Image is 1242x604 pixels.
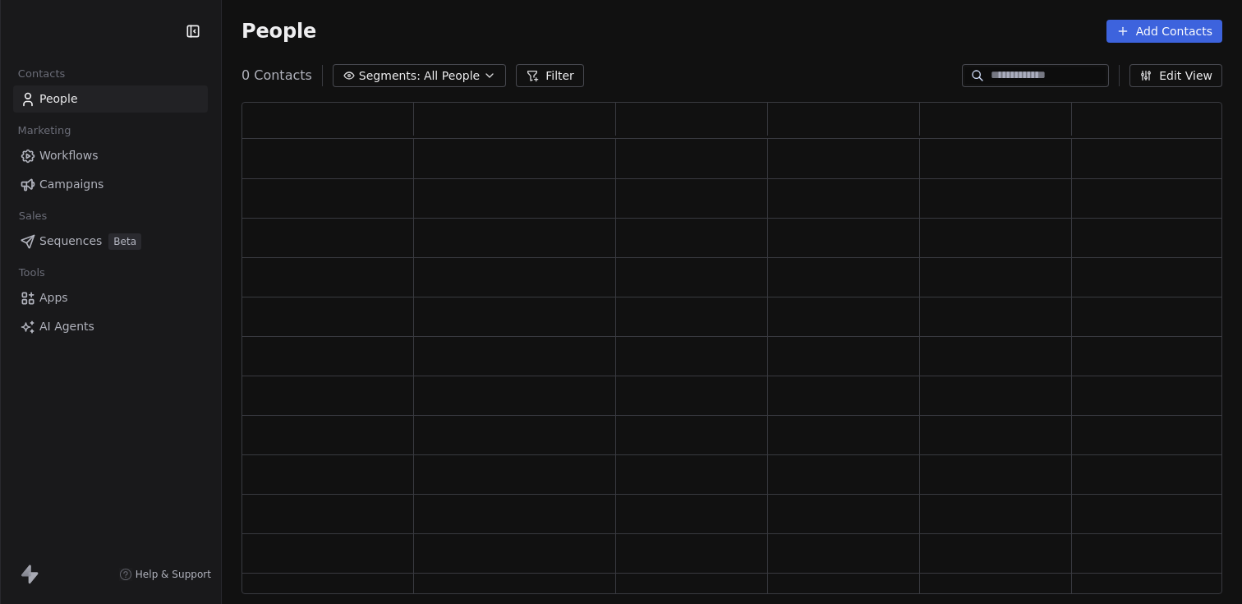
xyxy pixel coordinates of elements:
a: People [13,85,208,113]
button: Add Contacts [1106,20,1222,43]
span: Tools [11,261,52,285]
a: Workflows [13,142,208,169]
a: Help & Support [119,568,211,581]
span: 0 Contacts [241,66,312,85]
span: Contacts [11,62,72,86]
span: Beta [108,233,141,250]
span: Workflows [39,147,99,164]
span: Apps [39,289,68,307]
button: Edit View [1129,64,1222,87]
a: Campaigns [13,171,208,198]
div: grid [242,139,1224,595]
span: AI Agents [39,318,94,335]
a: SequencesBeta [13,228,208,255]
span: Sequences [39,233,102,250]
button: Filter [516,64,584,87]
span: Campaigns [39,176,103,193]
span: Help & Support [136,568,211,581]
span: All People [424,67,480,85]
a: Apps [13,284,208,311]
span: Segments: [359,67,421,85]
span: People [39,90,78,108]
a: AI Agents [13,313,208,340]
span: People [241,19,316,44]
span: Sales [11,204,54,228]
span: Marketing [11,118,78,143]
